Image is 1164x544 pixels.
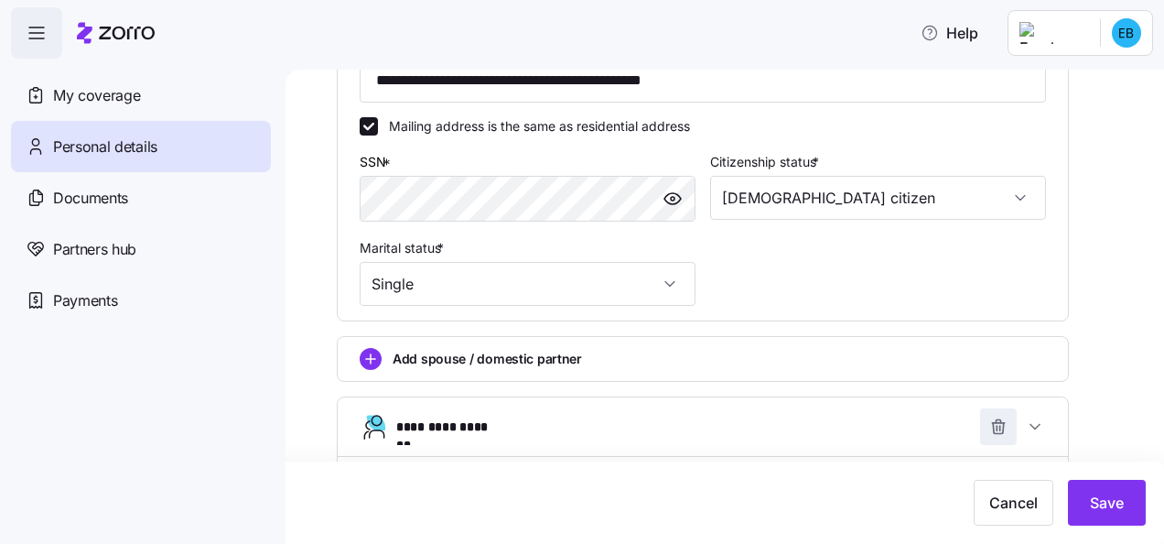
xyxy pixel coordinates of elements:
label: SSN [360,152,394,172]
span: Personal details [53,136,157,158]
button: Save [1068,480,1146,526]
a: Payments [11,275,271,326]
div: How do I know if my initial premium was paid, or if I am set up with autopay? [27,327,339,380]
label: Marital status [360,238,447,258]
div: Send us a message [38,231,306,250]
a: Documents [11,172,271,223]
span: My coverage [53,84,140,107]
button: Help [244,407,366,480]
div: What is ICHRA? [38,387,307,407]
div: Close [315,29,348,62]
span: Search for help [38,292,148,311]
label: Mailing address is the same as residential address [378,117,690,136]
p: Hi [PERSON_NAME] [37,130,329,161]
span: Messages [152,452,215,465]
div: What is ICHRA? [27,380,339,414]
span: Help [921,22,978,44]
input: Select marital status [360,262,695,306]
button: Messages [122,407,243,480]
button: Cancel [974,480,1053,526]
svg: add icon [360,348,382,370]
span: Add spouse / domestic partner [393,350,582,368]
label: Citizenship status [710,152,823,172]
div: Send us a message [18,215,348,266]
img: Employer logo [1019,22,1085,44]
a: Partners hub [11,223,271,275]
a: My coverage [11,70,271,121]
span: Save [1090,492,1124,514]
img: logo [37,35,145,64]
div: How do I know if my initial premium was paid, or if I am set up with autopay? [38,334,307,373]
p: How can we help? [37,161,329,192]
span: Cancel [989,492,1038,514]
input: Select citizenship status [710,176,1046,220]
button: Help [906,15,993,51]
img: f51eedeebcdd943de5f536d325c9194a [1112,18,1141,48]
span: Partners hub [53,238,136,261]
button: Search for help [27,283,339,320]
a: Personal details [11,121,271,172]
span: Payments [53,289,117,312]
span: Documents [53,187,128,210]
span: Help [290,452,319,465]
span: Home [40,452,81,465]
